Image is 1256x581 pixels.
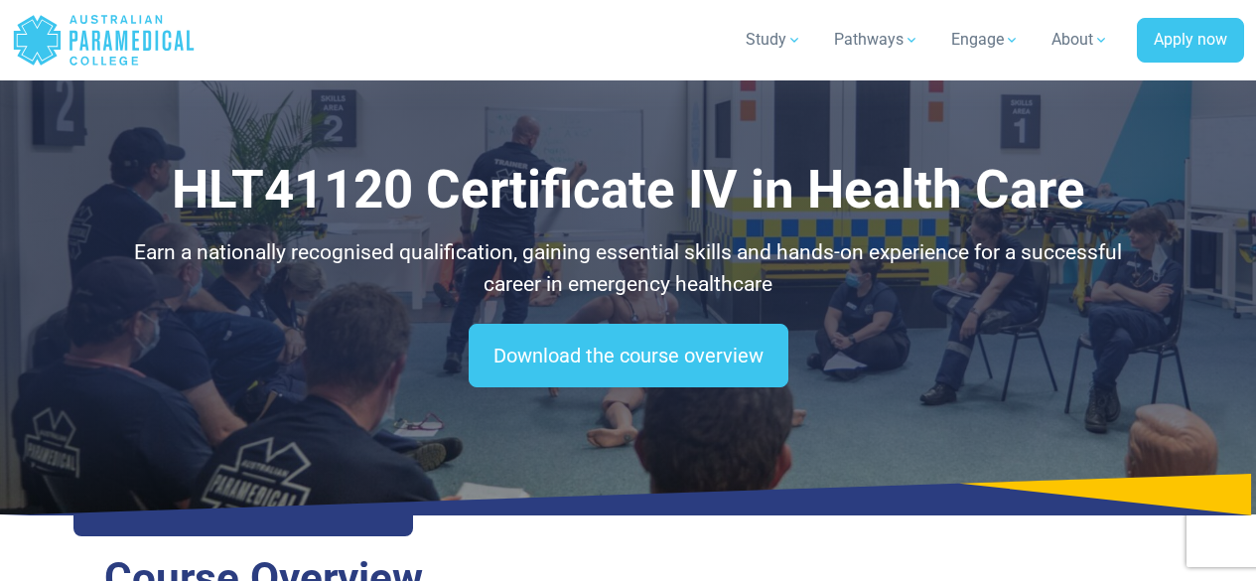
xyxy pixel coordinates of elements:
[1040,12,1121,68] a: About
[822,12,931,68] a: Pathways
[734,12,814,68] a: Study
[939,12,1032,68] a: Engage
[469,324,788,387] a: Download the course overview
[104,237,1152,300] p: Earn a nationally recognised qualification, gaining essential skills and hands-on experience for ...
[1137,18,1244,64] a: Apply now
[12,8,196,73] a: Australian Paramedical College
[104,159,1152,221] h1: HLT41120 Certificate IV in Health Care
